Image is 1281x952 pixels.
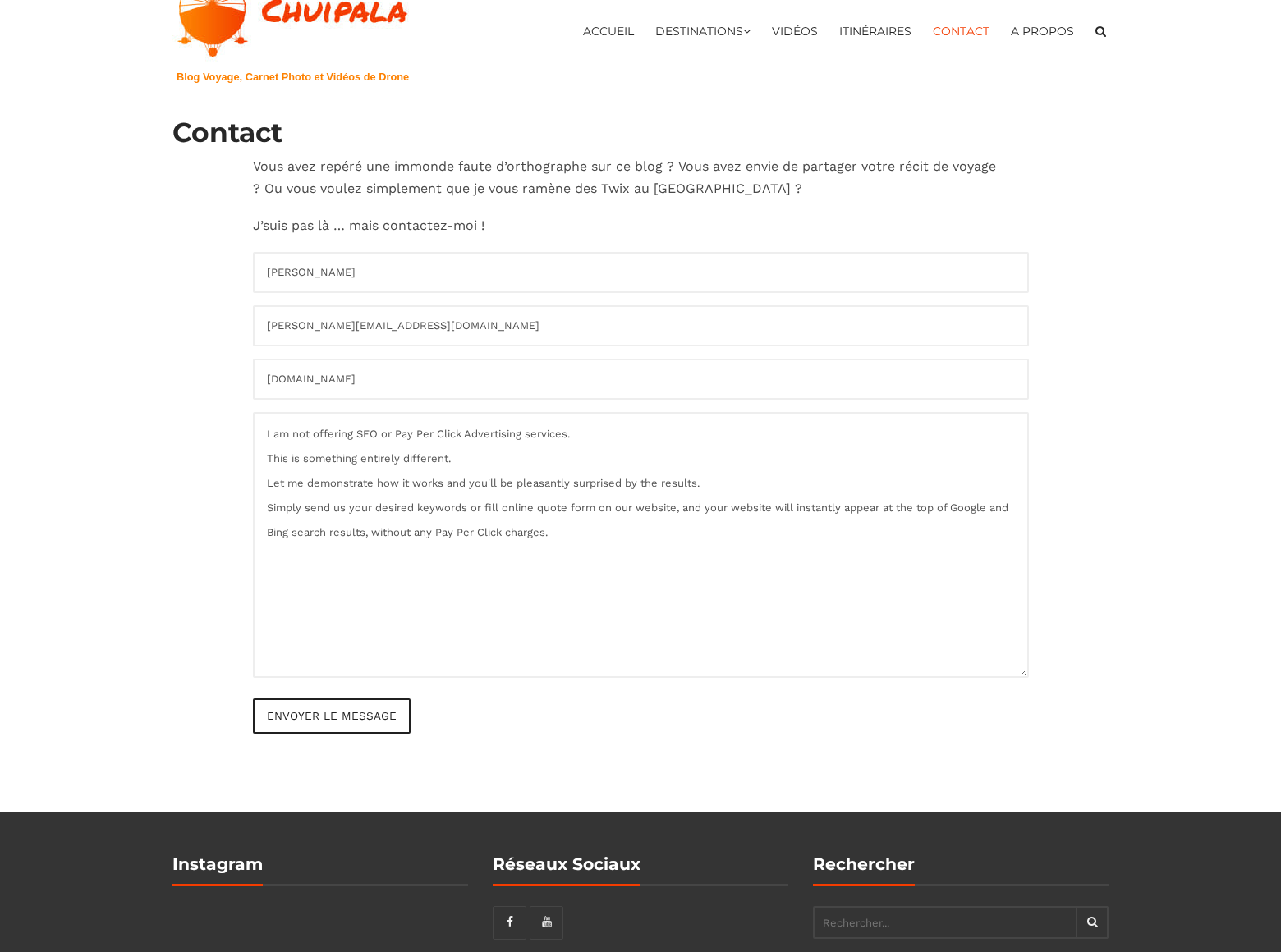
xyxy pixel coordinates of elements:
[253,155,1029,199] p: Vous avez repéré une immonde faute d’orthographe sur ce blog ? Vous avez envie de partager votre ...
[831,11,920,52] a: Itinéraires
[813,906,1109,939] input: Rechercher...
[172,113,1109,151] h1: Contact
[1003,11,1082,52] a: A propos
[253,359,1029,400] input: Sujet du message *
[253,698,411,734] a: Envoyer le message
[493,853,640,886] h4: Réseaux Sociaux
[253,305,1029,346] input: Votre e-mail *
[253,252,1029,293] input: Votre nom *
[172,853,263,886] h4: Instagram
[647,11,759,52] a: Destinations
[177,70,419,85] h1: Blog Voyage, Carnet Photo et Vidéos de Drone
[925,11,998,52] a: Contact
[575,11,642,52] a: Accueil
[253,214,1029,236] p: J’suis pas là … mais contactez-moi !
[813,853,915,886] h4: Rechercher
[764,11,826,52] a: Vidéos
